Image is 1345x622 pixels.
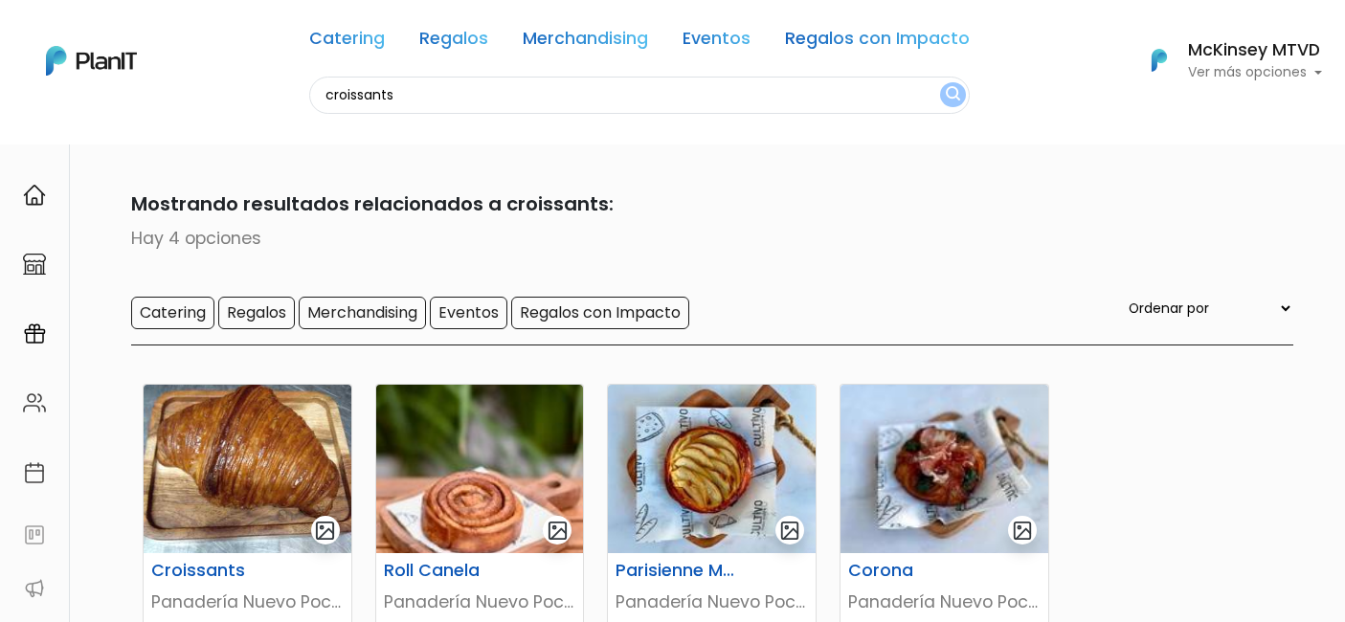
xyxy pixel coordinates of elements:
[53,226,1293,251] p: Hay 4 opciones
[841,385,1048,553] img: thumb_WhatsApp_Image_2025-07-17_at_17.31.20__1_.jpeg
[779,520,801,542] img: gallery-light
[372,561,516,581] h6: Roll Canela
[683,31,751,54] a: Eventos
[23,322,46,345] img: campaigns-02234683943229c281be62815700db0a1741e53638e28bf9629b52c665b00959.svg
[131,297,214,329] input: Catering
[23,577,46,600] img: partners-52edf745621dab592f3b2c58e3bca9d71375a7ef29c3b500c9f145b62cc070d4.svg
[299,297,426,329] input: Merchandising
[785,31,970,54] a: Regalos con Impacto
[1188,66,1322,79] p: Ver más opciones
[314,520,336,542] img: gallery-light
[53,189,1293,218] p: Mostrando resultados relacionados a croissants:
[547,520,569,542] img: gallery-light
[848,589,1041,614] p: Panadería Nuevo Pocitos
[23,523,46,546] img: feedback-78b5a0c8f98aac82b08bfc38622c3050aee476f2c9584af64705fc4e61158814.svg
[1127,35,1322,85] button: PlanIt Logo McKinsey MTVD Ver más opciones
[140,561,283,581] h6: Croissants
[309,77,970,114] input: Buscá regalos, desayunos, y más
[23,253,46,276] img: marketplace-4ceaa7011d94191e9ded77b95e3339b90024bf715f7c57f8cf31f2d8c509eaba.svg
[1138,39,1180,81] img: PlanIt Logo
[523,31,648,54] a: Merchandising
[616,589,808,614] p: Panadería Nuevo Pocitos
[511,297,689,329] input: Regalos con Impacto
[1012,520,1034,542] img: gallery-light
[23,184,46,207] img: home-e721727adea9d79c4d83392d1f703f7f8bce08238fde08b1acbfd93340b81755.svg
[376,385,584,553] img: thumb_WhatsApp_Image_2025-07-17_at_17.30.21__1_.jpeg
[151,589,344,614] p: Panadería Nuevo Pocitos
[218,297,295,329] input: Regalos
[837,561,980,581] h6: Corona
[309,31,385,54] a: Catering
[46,46,137,76] img: PlanIt Logo
[946,86,960,104] img: search_button-432b6d5273f82d61273b3651a40e1bd1b912527efae98b1b7a1b2c0702e16a8d.svg
[144,385,351,553] img: thumb_WhatsApp_Image_2023-08-31_at_13.46.34.jpeg
[23,461,46,484] img: calendar-87d922413cdce8b2cf7b7f5f62616a5cf9e4887200fb71536465627b3292af00.svg
[608,385,816,553] img: thumb_WhatsApp_Image_2025-07-17_at_17.30.52__1_.jpeg
[384,589,576,614] p: Panadería Nuevo Pocitos
[23,391,46,414] img: people-662611757002400ad9ed0e3c099ab2801c6687ba6c219adb57efc949bc21e19d.svg
[430,297,507,329] input: Eventos
[604,561,748,581] h6: Parisienne Manzana
[1188,42,1322,59] h6: McKinsey MTVD
[419,31,488,54] a: Regalos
